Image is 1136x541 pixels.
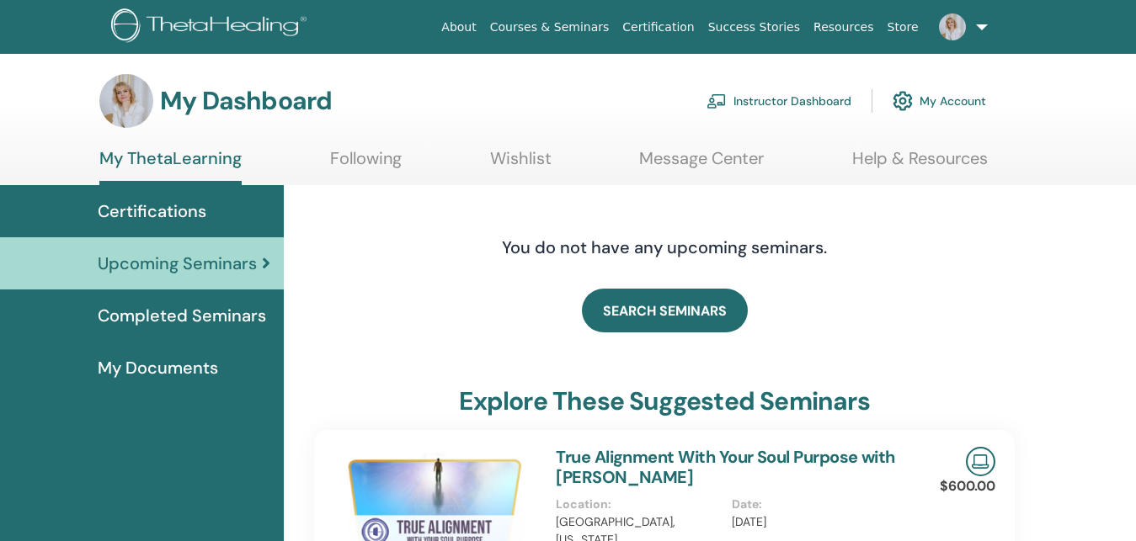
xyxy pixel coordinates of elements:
img: chalkboard-teacher.svg [707,93,727,109]
a: Instructor Dashboard [707,82,851,119]
span: Completed Seminars [98,303,266,328]
img: cog.svg [893,87,913,115]
span: My Documents [98,355,218,380]
a: Success Stories [701,12,807,43]
a: Wishlist [490,148,552,181]
a: Following [330,148,402,181]
p: [DATE] [732,513,898,531]
p: Date : [732,496,898,513]
h3: explore these suggested seminars [459,386,869,416]
img: default.jpg [99,74,153,128]
a: My ThetaLearning [99,148,242,185]
img: Live Online Seminar [966,447,995,476]
img: logo.png [111,8,312,46]
h3: My Dashboard [160,86,332,116]
span: SEARCH SEMINARS [603,302,727,320]
p: Location : [556,496,722,513]
span: Certifications [98,199,206,224]
a: True Alignment With Your Soul Purpose with [PERSON_NAME] [556,446,895,488]
a: Message Center [639,148,764,181]
img: default.jpg [939,13,966,40]
a: Resources [807,12,881,43]
a: Help & Resources [852,148,988,181]
a: Store [881,12,925,43]
span: Upcoming Seminars [98,251,257,276]
p: $600.00 [940,476,995,496]
h4: You do not have any upcoming seminars. [399,237,930,257]
a: About [435,12,483,43]
a: SEARCH SEMINARS [582,289,748,332]
a: Courses & Seminars [483,12,616,43]
a: Certification [616,12,701,43]
a: My Account [893,82,986,119]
